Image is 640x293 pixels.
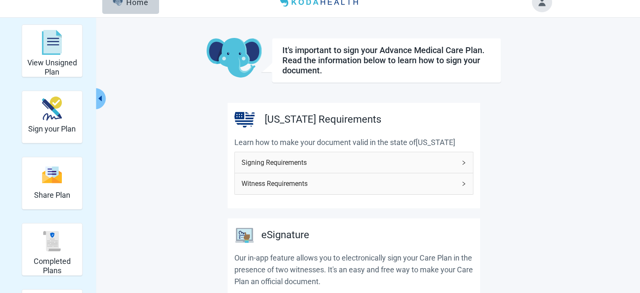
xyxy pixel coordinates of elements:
h3: [US_STATE] Requirements [265,112,381,128]
div: Share Plan [21,157,82,210]
h2: Sign your Plan [28,124,76,134]
div: Signing Requirements [235,152,473,173]
div: Sign your Plan [21,91,82,143]
img: svg%3e [42,30,62,55]
img: eSignature [234,225,255,245]
h2: View Unsigned Plan [25,58,79,76]
img: Koda Elephant [207,38,262,78]
span: Signing Requirements [242,157,456,168]
div: Completed Plans [21,223,82,276]
h2: Completed Plans [25,257,79,275]
span: Witness Requirements [242,178,456,189]
img: make_plan_official-CpYJDfBD.svg [42,97,62,121]
p: Learn how to make your document valid in the state of [US_STATE] [234,137,473,148]
img: svg%3e [42,231,62,251]
span: caret-left [96,94,104,102]
div: It's important to sign your Advance Medical Care Plan. Read the information below to learn how to... [282,45,491,75]
p: Our in-app feature allows you to electronically sign your Care Plan in the presence of two witnes... [234,252,473,288]
h2: Share Plan [34,191,70,200]
span: right [461,160,466,165]
button: Collapse menu [96,88,106,109]
h3: eSignature [261,227,309,243]
img: svg%3e [42,166,62,184]
span: right [461,181,466,186]
img: United States [234,110,255,130]
div: Witness Requirements [235,173,473,194]
div: View Unsigned Plan [21,24,82,77]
